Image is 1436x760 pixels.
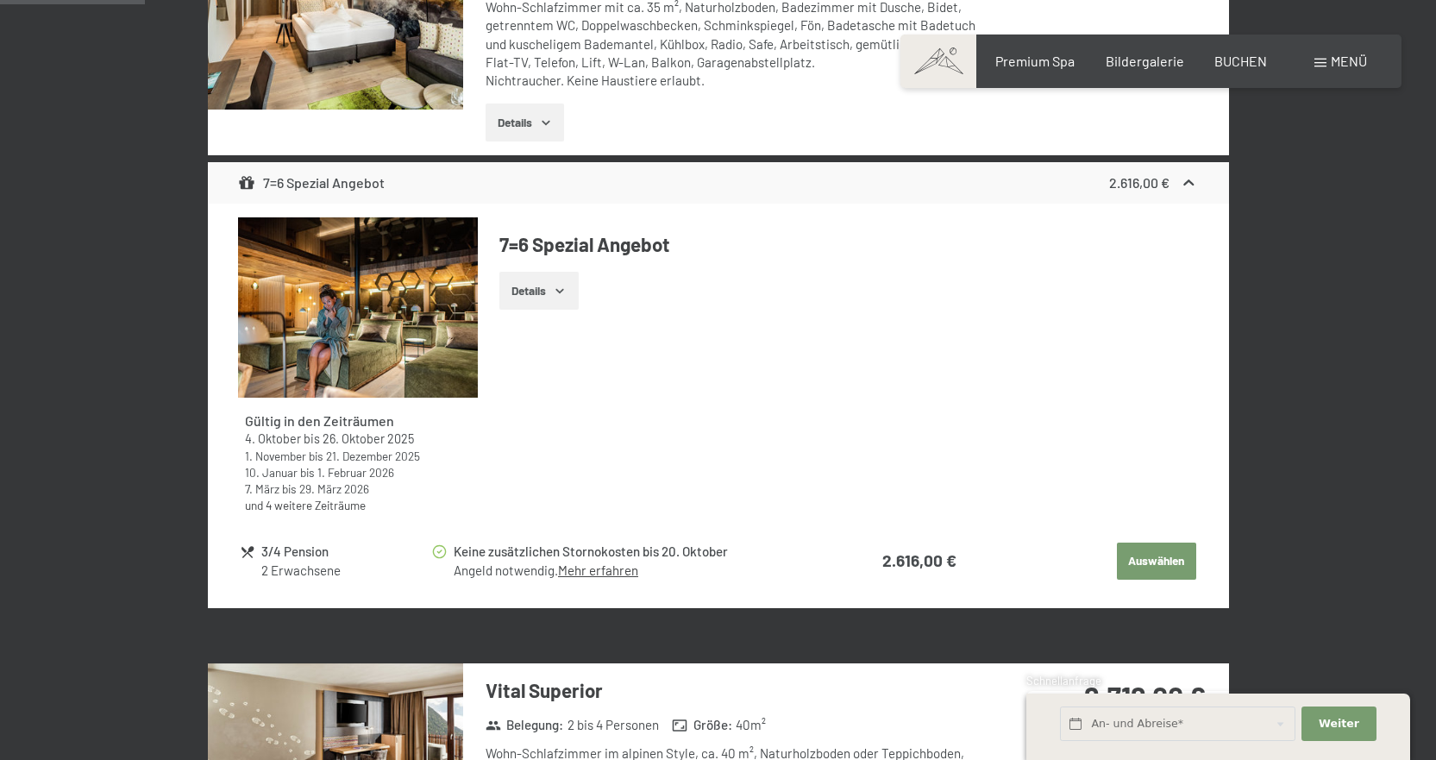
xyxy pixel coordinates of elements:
[245,498,366,512] a: und 4 weitere Zeiträume
[454,562,812,580] div: Angeld notwendig.
[238,173,385,193] div: 7=6 Spezial Angebot
[261,542,430,562] div: 3/4 Pension
[454,542,812,562] div: Keine zusätzlichen Stornokosten bis 20. Oktober
[1106,53,1184,69] a: Bildergalerie
[1214,53,1267,69] a: BUCHEN
[1331,53,1367,69] span: Menü
[245,430,471,448] div: bis
[499,272,578,310] button: Details
[882,550,956,570] strong: 2.616,00 €
[558,562,638,578] a: Mehr erfahren
[208,162,1229,204] div: 7=6 Spezial Angebot2.616,00 €
[326,449,420,463] time: 21.12.2025
[323,431,414,446] time: 26.10.2025
[317,465,394,480] time: 01.02.2026
[499,231,1198,258] h4: 7=6 Spezial Angebot
[486,677,999,704] h3: Vital Superior
[1301,707,1376,742] button: Weiter
[245,448,471,464] div: bis
[245,465,298,480] time: 10.01.2026
[995,53,1075,69] a: Premium Spa
[245,480,471,497] div: bis
[245,412,394,429] strong: Gültig in den Zeiträumen
[486,716,564,734] strong: Belegung :
[1319,716,1359,732] span: Weiter
[486,104,564,141] button: Details
[299,481,369,496] time: 29.03.2026
[1026,674,1101,688] span: Schnellanfrage
[672,716,732,734] strong: Größe :
[238,217,478,398] img: mss_renderimg.php
[245,449,306,463] time: 01.11.2025
[736,716,766,734] span: 40 m²
[245,431,301,446] time: 04.10.2025
[245,481,279,496] time: 07.03.2026
[568,716,659,734] span: 2 bis 4 Personen
[261,562,430,580] div: 2 Erwachsene
[245,464,471,480] div: bis
[1117,543,1196,581] button: Auswählen
[1109,174,1169,191] strong: 2.616,00 €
